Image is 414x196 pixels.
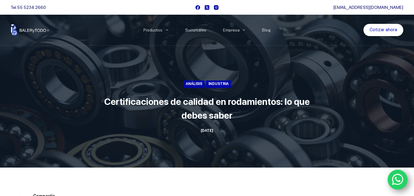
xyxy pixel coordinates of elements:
[206,80,231,88] a: Industria
[196,5,200,10] a: Facebook
[214,5,218,10] a: Instagram
[11,24,49,36] img: Balerytodo
[333,5,403,10] a: [EMAIL_ADDRESS][DOMAIN_NAME]
[201,128,213,133] time: [DATE]
[135,15,279,45] nav: Menu Principal
[363,24,403,36] a: Cotizar ahora
[17,5,46,10] a: 55 5234 2660
[11,5,46,10] span: Tel.
[388,170,408,190] a: WhatsApp
[92,95,322,122] h1: Certificaciones de calidad en rodamientos: lo que debes saber
[183,80,205,88] a: Análisis
[205,5,209,10] a: X (Twitter)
